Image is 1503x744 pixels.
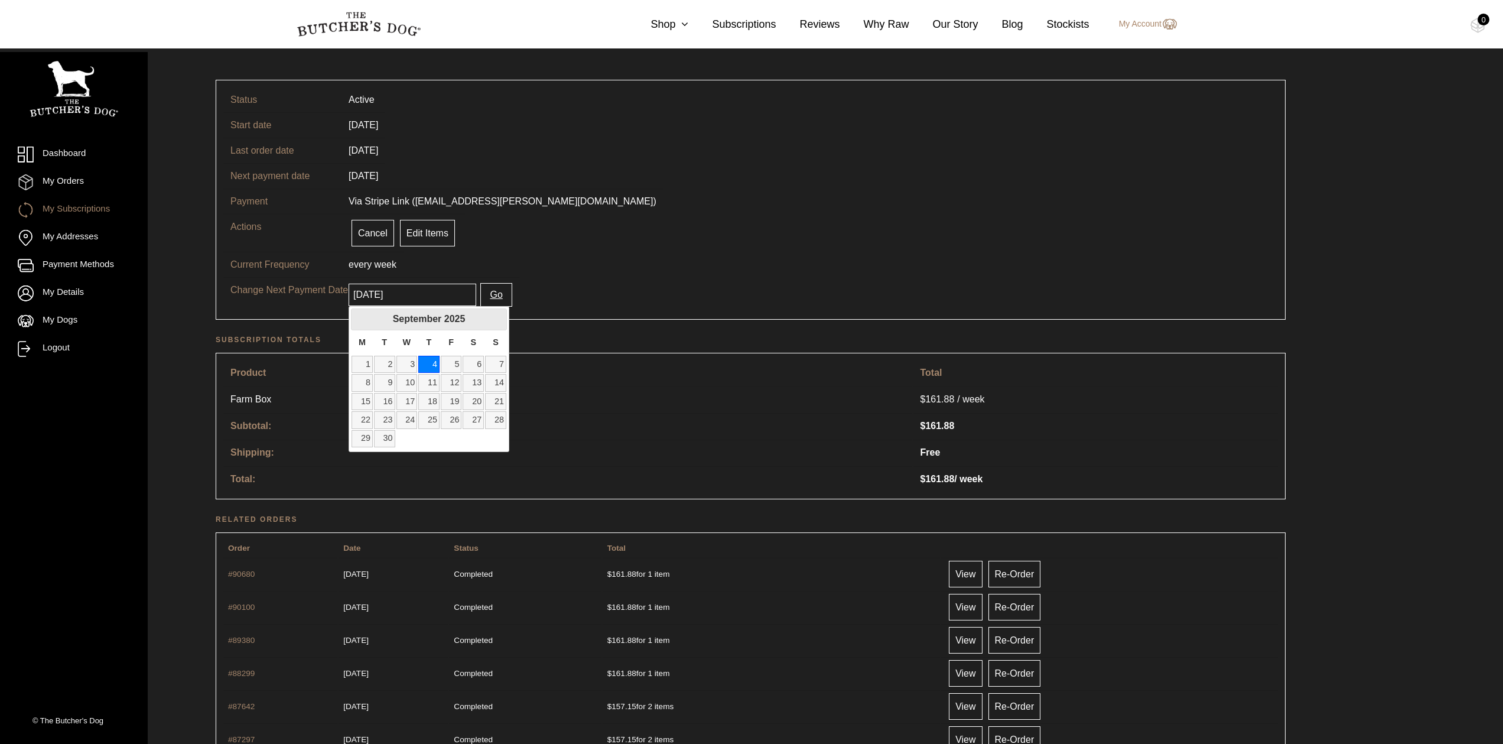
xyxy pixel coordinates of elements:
[688,17,776,33] a: Subscriptions
[18,202,130,218] a: My Subscriptions
[627,17,688,33] a: Shop
[341,138,385,163] td: [DATE]
[920,474,926,484] span: $
[607,570,636,579] span: 161.88
[230,392,349,407] a: Farm Box
[949,594,982,620] a: View
[353,310,370,327] a: Previous
[603,558,940,590] td: for 1 item
[403,337,411,347] span: Wednesday
[228,603,255,612] a: View order number 90100
[374,430,395,447] a: 30
[18,174,130,190] a: My Orders
[840,17,909,33] a: Why Raw
[988,693,1041,720] a: Re-Order
[603,624,940,656] td: for 1 item
[949,660,982,687] a: View
[223,87,341,112] td: Status
[449,657,601,689] td: Completed
[230,258,349,272] p: Current Frequency
[607,702,636,711] span: 157.15
[216,334,1286,346] h2: Subscription totals
[607,570,612,579] span: $
[18,230,130,246] a: My Addresses
[607,636,612,645] span: $
[352,220,394,246] a: Cancel
[920,392,958,407] span: 161.88
[341,163,385,189] td: [DATE]
[920,421,955,431] span: 161.88
[978,17,1023,33] a: Blog
[341,112,385,138] td: [DATE]
[485,393,506,410] a: 21
[223,138,341,163] td: Last order date
[228,570,255,579] a: View order number 90680
[485,374,506,391] a: 14
[223,440,912,465] th: Shipping:
[230,283,349,297] p: Change Next Payment Date
[441,411,462,428] a: 26
[352,430,373,447] a: 29
[449,690,601,722] td: Completed
[341,87,382,112] td: Active
[357,314,366,324] span: Previous
[18,285,130,301] a: My Details
[480,283,512,307] button: Go
[454,544,479,553] span: Status
[463,374,484,391] a: 13
[223,413,912,438] th: Subtotal:
[375,259,396,269] span: week
[30,61,118,117] img: TBD_Portrait_Logo_White.png
[603,690,940,722] td: for 2 items
[216,514,1286,525] h2: Related orders
[449,591,601,623] td: Completed
[393,314,442,324] span: September
[441,356,462,373] a: 5
[909,17,978,33] a: Our Story
[920,394,926,404] span: $
[418,411,440,428] a: 25
[607,603,636,612] span: 161.88
[343,669,369,678] time: 1750777531
[418,374,440,391] a: 11
[228,669,255,678] a: View order number 88299
[223,163,341,189] td: Next payment date
[1023,17,1089,33] a: Stockists
[228,735,255,744] a: View order number 87297
[488,310,505,327] a: Next
[463,411,484,428] a: 27
[607,735,612,744] span: $
[349,196,656,206] span: Via Stripe Link ([EMAIL_ADDRESS][PERSON_NAME][DOMAIN_NAME])
[418,393,440,410] a: 18
[352,393,373,410] a: 15
[949,561,982,587] a: View
[382,337,387,347] span: Tuesday
[223,214,341,252] td: Actions
[920,474,955,484] span: 161.88
[1471,18,1485,33] img: TBD_Cart-Empty.png
[396,393,418,410] a: 17
[343,702,369,711] time: 1749731297
[441,374,462,391] a: 12
[485,411,506,428] a: 28
[607,735,636,744] span: 157.15
[449,624,601,656] td: Completed
[485,356,506,373] a: 7
[603,657,940,689] td: for 1 item
[949,627,982,654] a: View
[352,411,373,428] a: 22
[343,636,369,645] time: 1752661076
[607,636,636,645] span: 161.88
[492,314,501,324] span: Next
[920,421,926,431] span: $
[607,702,612,711] span: $
[913,440,1278,465] td: Free
[444,314,466,324] span: 2025
[228,544,250,553] span: Order
[396,411,418,428] a: 24
[988,561,1041,587] a: Re-Order
[949,693,982,720] a: View
[607,603,612,612] span: $
[1478,14,1489,25] div: 0
[988,660,1041,687] a: Re-Order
